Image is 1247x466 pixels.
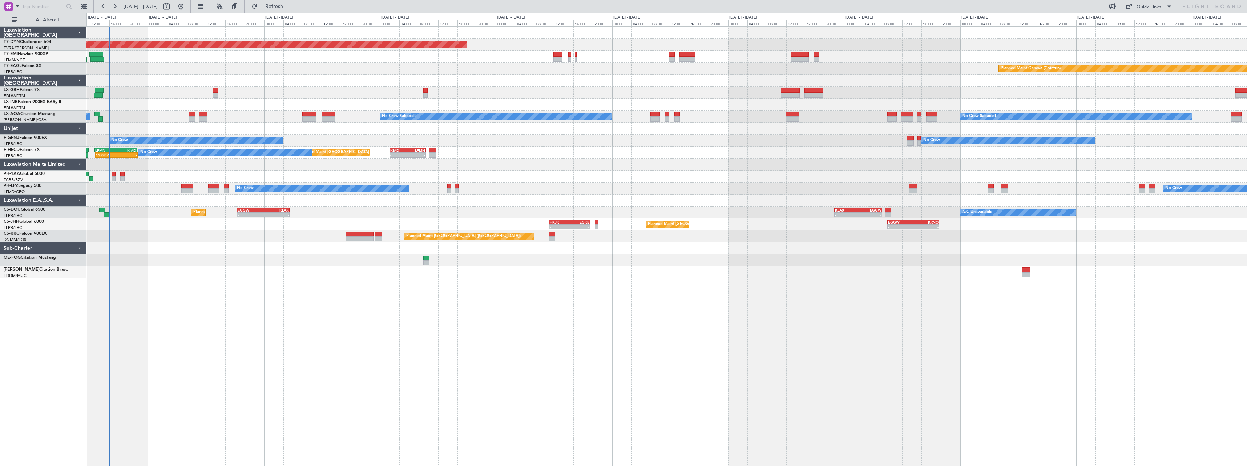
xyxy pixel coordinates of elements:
div: KRNO [913,220,938,224]
span: T7-EMI [4,52,18,56]
div: - [263,213,289,217]
a: DNMM/LOS [4,237,26,242]
div: - [390,153,408,157]
div: 00:00 [148,20,167,26]
div: [DATE] - [DATE] [613,15,641,21]
a: [PERSON_NAME]/QSA [4,117,47,123]
span: [DATE] - [DATE] [124,3,158,10]
div: Planned Maint [GEOGRAPHIC_DATA] ([GEOGRAPHIC_DATA]) [193,207,308,218]
a: CS-RRCFalcon 900LX [4,232,47,236]
a: EDDM/MUC [4,273,27,278]
a: LX-INBFalcon 900EX EASy II [4,100,61,104]
a: LFPB/LBG [4,213,23,218]
div: 20:00 [477,20,496,26]
div: 16:00 [1038,20,1057,26]
div: 00:00 [1076,20,1095,26]
div: [DATE] - [DATE] [381,15,409,21]
a: F-GPNJFalcon 900EX [4,136,47,140]
div: [DATE] - [DATE] [149,15,177,21]
div: 16:00 [457,20,477,26]
a: 9H-YAAGlobal 5000 [4,172,45,176]
div: 16:00 [1154,20,1173,26]
a: LFMD/CEQ [4,189,25,195]
div: KLAX [263,208,289,212]
input: Trip Number [22,1,64,12]
div: No Crew Sabadell [962,111,996,122]
div: [DATE] - [DATE] [845,15,873,21]
div: 16:00 [342,20,361,26]
div: [DATE] - [DATE] [88,15,116,21]
div: 16:00 [921,20,941,26]
span: CS-RRC [4,232,19,236]
span: LX-GBH [4,88,20,92]
div: No Crew [140,147,157,158]
div: [DATE] - [DATE] [961,15,989,21]
div: EGGW [238,208,263,212]
a: EVRA/[PERSON_NAME] [4,45,49,51]
div: HKJK [550,220,570,224]
div: 20:00 [941,20,960,26]
div: 20:00 [129,20,148,26]
div: 08:00 [999,20,1018,26]
div: 20:00 [825,20,844,26]
div: 04:00 [864,20,883,26]
a: EDLW/DTM [4,93,25,99]
span: LX-INB [4,100,18,104]
div: A/C Unavailable [962,207,992,218]
div: No Crew [111,135,128,146]
div: 20:00 [1057,20,1076,26]
div: - [408,153,425,157]
a: LFMN/NCE [4,57,25,63]
span: T7-DYN [4,40,20,44]
div: 00:00 [380,20,399,26]
div: 12:00 [322,20,341,26]
button: Quick Links [1122,1,1176,12]
div: 00:00 [844,20,863,26]
div: 16:00 [225,20,245,26]
div: 16:00 [109,20,129,26]
div: 00:00 [1192,20,1211,26]
div: 16:00 [806,20,825,26]
a: OE-FOGCitation Mustang [4,256,56,260]
div: KIAD [390,148,408,152]
div: 04:00 [631,20,651,26]
a: EDLW/DTM [4,105,25,111]
div: 04:00 [1212,20,1231,26]
div: 08:00 [419,20,438,26]
a: LFPB/LBG [4,69,23,75]
a: LX-GBHFalcon 7X [4,88,40,92]
div: - [888,225,913,229]
div: 00:00 [728,20,747,26]
div: 04:00 [399,20,419,26]
div: 04:00 [283,20,303,26]
div: [DATE] - [DATE] [1077,15,1105,21]
div: 08:00 [535,20,554,26]
div: 08:00 [651,20,670,26]
div: EGKB [570,220,590,224]
span: All Aircraft [19,17,77,23]
div: - [238,213,263,217]
div: 13:09 Z [96,153,116,157]
div: [DATE] - [DATE] [1193,15,1221,21]
div: EGGW [888,220,913,224]
div: [DATE] - [DATE] [729,15,757,21]
span: F-HECD [4,148,20,152]
div: 12:00 [786,20,806,26]
div: No Crew Sabadell [382,111,416,122]
div: - [550,225,570,229]
span: Refresh [259,4,290,9]
span: [PERSON_NAME] [4,267,39,272]
div: 12:00 [554,20,573,26]
a: LFPB/LBG [4,153,23,159]
a: CS-DOUGlobal 6500 [4,208,45,212]
div: 04:00 [747,20,767,26]
div: LFMN [408,148,425,152]
div: 12:00 [438,20,457,26]
a: FCBB/BZV [4,177,23,183]
div: 20:00 [709,20,728,26]
div: 08:00 [187,20,206,26]
div: 12:00 [90,20,109,26]
span: 9H-LPZ [4,184,18,188]
a: CS-JHHGlobal 6000 [4,220,44,224]
div: Planned Maint [GEOGRAPHIC_DATA] ([GEOGRAPHIC_DATA]) [648,219,762,230]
